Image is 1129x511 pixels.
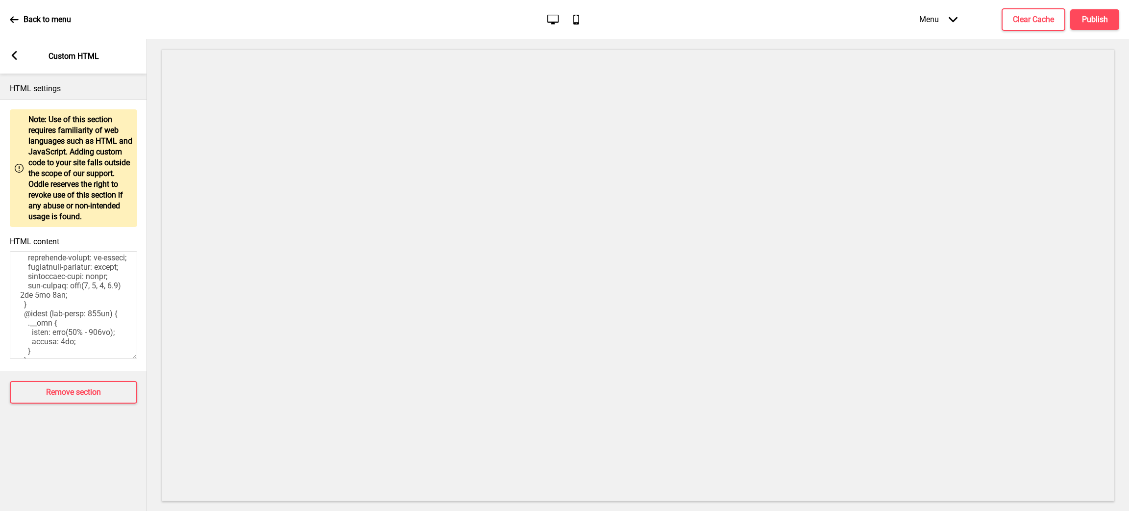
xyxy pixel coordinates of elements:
[28,114,132,222] p: Note: Use of this section requires familiarity of web languages such as HTML and JavaScript. Addi...
[1070,9,1119,30] button: Publish
[10,237,59,246] label: HTML content
[1082,14,1108,25] h4: Publish
[24,14,71,25] p: Back to menu
[46,387,101,398] h4: Remove section
[10,83,137,94] p: HTML settings
[10,6,71,33] a: Back to menu
[1013,14,1054,25] h4: Clear Cache
[10,251,137,359] textarea: <lo> <ipsum> .__dolorsita { con-adipi: 6265el; seddoe: 4 temp; inci-utlab: etdolo; } .__mag { ali...
[49,51,99,62] p: Custom HTML
[10,381,137,404] button: Remove section
[909,5,967,34] div: Menu
[1002,8,1065,31] button: Clear Cache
